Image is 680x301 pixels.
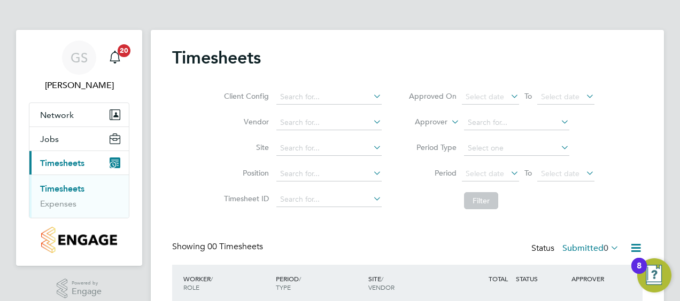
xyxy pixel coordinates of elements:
[276,141,382,156] input: Search for...
[408,168,457,178] label: Period
[29,227,129,253] a: Go to home page
[29,41,129,92] a: GS[PERSON_NAME]
[276,90,382,105] input: Search for...
[211,274,213,283] span: /
[221,117,269,126] label: Vendor
[637,266,642,280] div: 8
[40,199,76,209] a: Expenses
[381,274,383,283] span: /
[408,91,457,101] label: Approved On
[172,47,261,68] h2: Timesheets
[464,192,498,209] button: Filter
[221,142,269,152] label: Site
[399,117,447,128] label: Approver
[181,269,273,297] div: WORKER
[72,287,102,296] span: Engage
[299,274,301,283] span: /
[172,241,265,252] div: Showing
[541,92,579,101] span: Select date
[41,227,117,253] img: countryside-properties-logo-retina.png
[207,241,263,252] span: 00 Timesheets
[276,167,382,181] input: Search for...
[104,41,126,75] a: 20
[466,169,504,178] span: Select date
[72,279,102,288] span: Powered by
[521,166,535,180] span: To
[637,258,671,292] button: Open Resource Center, 8 new notifications
[29,127,129,150] button: Jobs
[183,283,199,291] span: ROLE
[489,274,508,283] span: TOTAL
[276,115,382,130] input: Search for...
[40,110,74,120] span: Network
[366,269,458,297] div: SITE
[221,194,269,203] label: Timesheet ID
[40,184,84,194] a: Timesheets
[29,175,129,218] div: Timesheets
[29,151,129,175] button: Timesheets
[513,269,569,288] div: STATUS
[466,92,504,101] span: Select date
[71,51,88,65] span: GS
[521,89,535,103] span: To
[40,134,59,144] span: Jobs
[221,168,269,178] label: Position
[276,192,382,207] input: Search for...
[569,269,624,288] div: APPROVER
[276,283,291,291] span: TYPE
[408,142,457,152] label: Period Type
[562,243,619,254] label: Submitted
[541,169,579,178] span: Select date
[40,158,84,168] span: Timesheets
[57,279,102,299] a: Powered byEngage
[368,283,395,291] span: VENDOR
[29,103,129,126] button: Network
[464,141,569,156] input: Select one
[531,241,621,256] div: Status
[16,30,142,266] nav: Main navigation
[118,44,130,57] span: 20
[464,115,569,130] input: Search for...
[221,91,269,101] label: Client Config
[604,243,608,254] span: 0
[29,79,129,92] span: George Stanciulescu
[273,269,366,297] div: PERIOD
